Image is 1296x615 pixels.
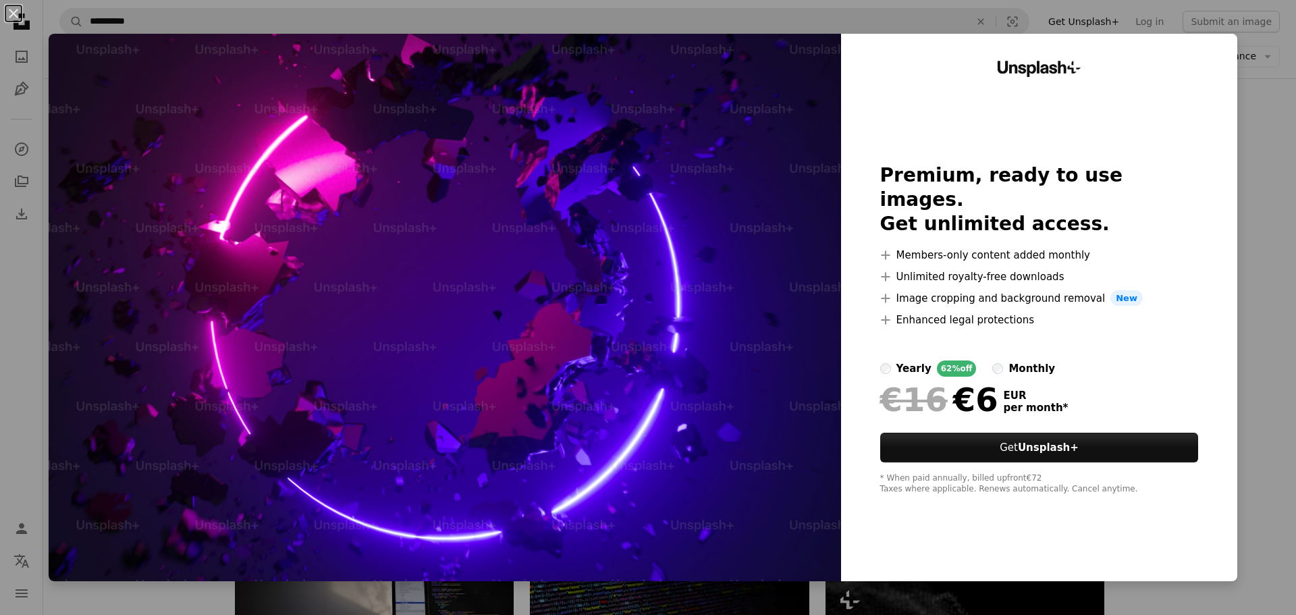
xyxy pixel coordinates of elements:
[992,363,1003,374] input: monthly
[1008,360,1055,377] div: monthly
[1018,442,1079,454] strong: Unsplash+
[1004,402,1069,414] span: per month *
[880,290,1199,306] li: Image cropping and background removal
[1110,290,1143,306] span: New
[880,382,998,417] div: €6
[896,360,932,377] div: yearly
[937,360,977,377] div: 62% off
[880,163,1199,236] h2: Premium, ready to use images. Get unlimited access.
[1004,390,1069,402] span: EUR
[880,247,1199,263] li: Members-only content added monthly
[880,473,1199,495] div: * When paid annually, billed upfront €72 Taxes where applicable. Renews automatically. Cancel any...
[880,363,891,374] input: yearly62%off
[880,382,948,417] span: €16
[880,433,1199,462] button: GetUnsplash+
[880,312,1199,328] li: Enhanced legal protections
[880,269,1199,285] li: Unlimited royalty-free downloads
